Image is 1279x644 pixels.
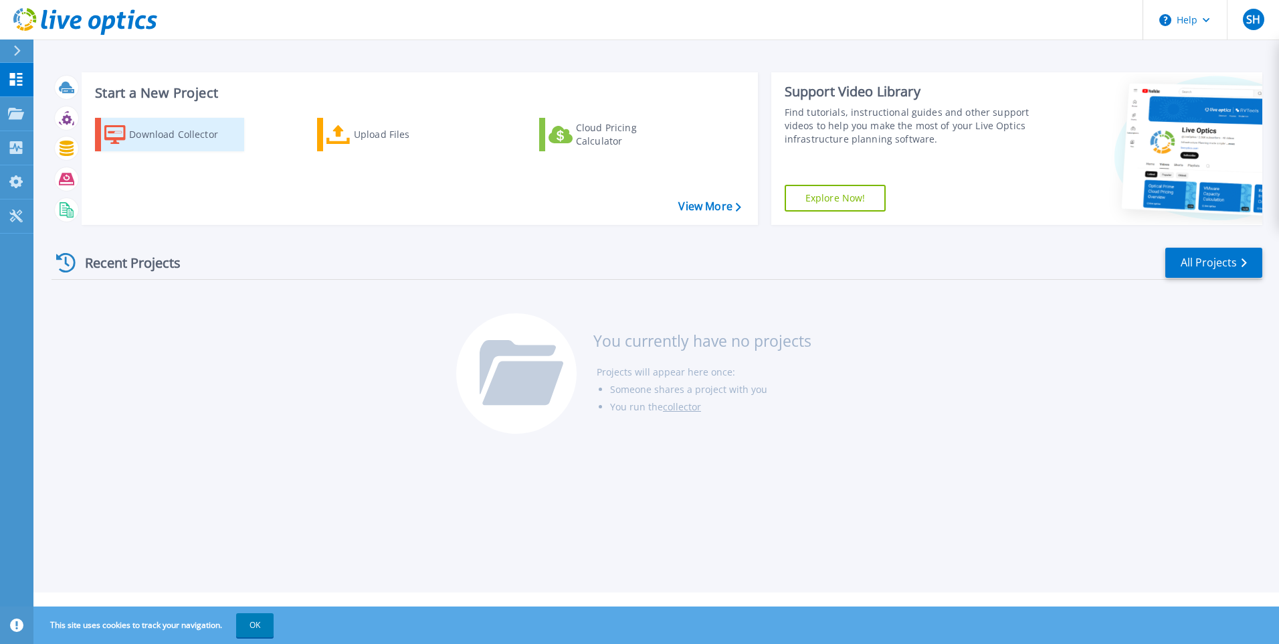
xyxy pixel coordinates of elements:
span: This site uses cookies to track your navigation. [37,613,274,637]
a: Cloud Pricing Calculator [539,118,688,151]
a: Explore Now! [785,185,886,212]
li: Projects will appear here once: [597,364,811,381]
h3: Start a New Project [95,86,741,100]
div: Upload Files [354,121,461,148]
li: You run the [610,398,811,416]
li: Someone shares a project with you [610,381,811,398]
div: Support Video Library [785,83,1035,100]
button: OK [236,613,274,637]
div: Recent Projects [52,246,199,279]
div: Cloud Pricing Calculator [576,121,683,148]
a: View More [678,200,741,213]
a: Download Collector [95,118,244,151]
div: Download Collector [129,121,236,148]
a: collector [663,400,701,413]
h3: You currently have no projects [593,333,811,348]
div: Find tutorials, instructional guides and other support videos to help you make the most of your L... [785,106,1035,146]
a: All Projects [1165,248,1262,278]
span: SH [1246,14,1260,25]
a: Upload Files [317,118,466,151]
